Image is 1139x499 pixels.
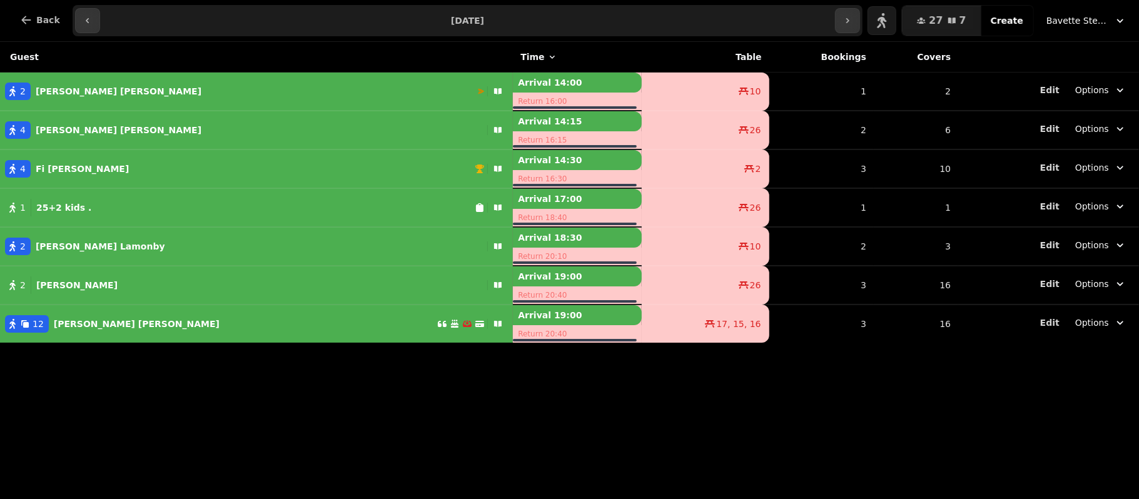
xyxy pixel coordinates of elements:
[1075,200,1109,213] span: Options
[1068,273,1134,295] button: Options
[20,279,26,291] span: 2
[1040,316,1060,329] button: Edit
[1040,200,1060,213] button: Edit
[20,163,26,175] span: 4
[1068,234,1134,256] button: Options
[36,16,60,24] span: Back
[513,248,642,265] p: Return 20:10
[1040,318,1060,327] span: Edit
[36,124,201,136] p: [PERSON_NAME] [PERSON_NAME]
[20,124,26,136] span: 4
[520,51,557,63] button: Time
[991,16,1023,25] span: Create
[1040,241,1060,249] span: Edit
[769,111,874,149] td: 2
[20,240,26,253] span: 2
[513,228,642,248] p: Arrival 18:30
[1068,118,1134,140] button: Options
[20,85,26,98] span: 2
[1075,316,1109,329] span: Options
[513,189,642,209] p: Arrival 17:00
[750,201,761,214] span: 26
[10,5,70,35] button: Back
[1040,123,1060,135] button: Edit
[929,16,943,26] span: 27
[513,93,642,110] p: Return 16:00
[1040,124,1060,133] span: Edit
[1040,161,1060,174] button: Edit
[1040,280,1060,288] span: Edit
[769,266,874,305] td: 3
[874,73,958,111] td: 2
[750,85,761,98] span: 10
[1040,202,1060,211] span: Edit
[874,227,958,266] td: 3
[513,131,642,149] p: Return 16:15
[513,209,642,226] p: Return 18:40
[1040,239,1060,251] button: Edit
[36,240,165,253] p: [PERSON_NAME] Lamonby
[20,201,26,214] span: 1
[1075,161,1109,174] span: Options
[769,73,874,111] td: 1
[874,188,958,227] td: 1
[874,149,958,188] td: 10
[716,318,761,330] span: 17, 15, 16
[54,318,220,330] p: [PERSON_NAME] [PERSON_NAME]
[1040,86,1060,94] span: Edit
[1068,195,1134,218] button: Options
[513,266,642,286] p: Arrival 19:00
[513,325,642,343] p: Return 20:40
[1075,239,1109,251] span: Options
[1068,79,1134,101] button: Options
[750,240,761,253] span: 10
[1068,156,1134,179] button: Options
[1075,84,1109,96] span: Options
[959,16,966,26] span: 7
[513,111,642,131] p: Arrival 14:15
[642,42,769,73] th: Table
[874,305,958,343] td: 16
[750,124,761,136] span: 26
[769,42,874,73] th: Bookings
[750,279,761,291] span: 26
[36,201,92,214] p: 25+2 kids .
[981,6,1033,36] button: Create
[513,305,642,325] p: Arrival 19:00
[513,286,642,304] p: Return 20:40
[769,227,874,266] td: 2
[874,42,958,73] th: Covers
[1075,123,1109,135] span: Options
[513,150,642,170] p: Arrival 14:30
[1040,163,1060,172] span: Edit
[1039,9,1134,32] button: Bavette Steakhouse - [PERSON_NAME]
[1075,278,1109,290] span: Options
[36,279,118,291] p: [PERSON_NAME]
[33,318,44,330] span: 12
[769,305,874,343] td: 3
[769,188,874,227] td: 1
[1040,278,1060,290] button: Edit
[1040,84,1060,96] button: Edit
[1068,311,1134,334] button: Options
[520,51,544,63] span: Time
[756,163,761,175] span: 2
[36,163,129,175] p: Fi [PERSON_NAME]
[513,73,642,93] p: Arrival 14:00
[769,149,874,188] td: 3
[874,111,958,149] td: 6
[874,266,958,305] td: 16
[36,85,201,98] p: [PERSON_NAME] [PERSON_NAME]
[902,6,981,36] button: 277
[1046,14,1109,27] span: Bavette Steakhouse - [PERSON_NAME]
[513,170,642,188] p: Return 16:30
